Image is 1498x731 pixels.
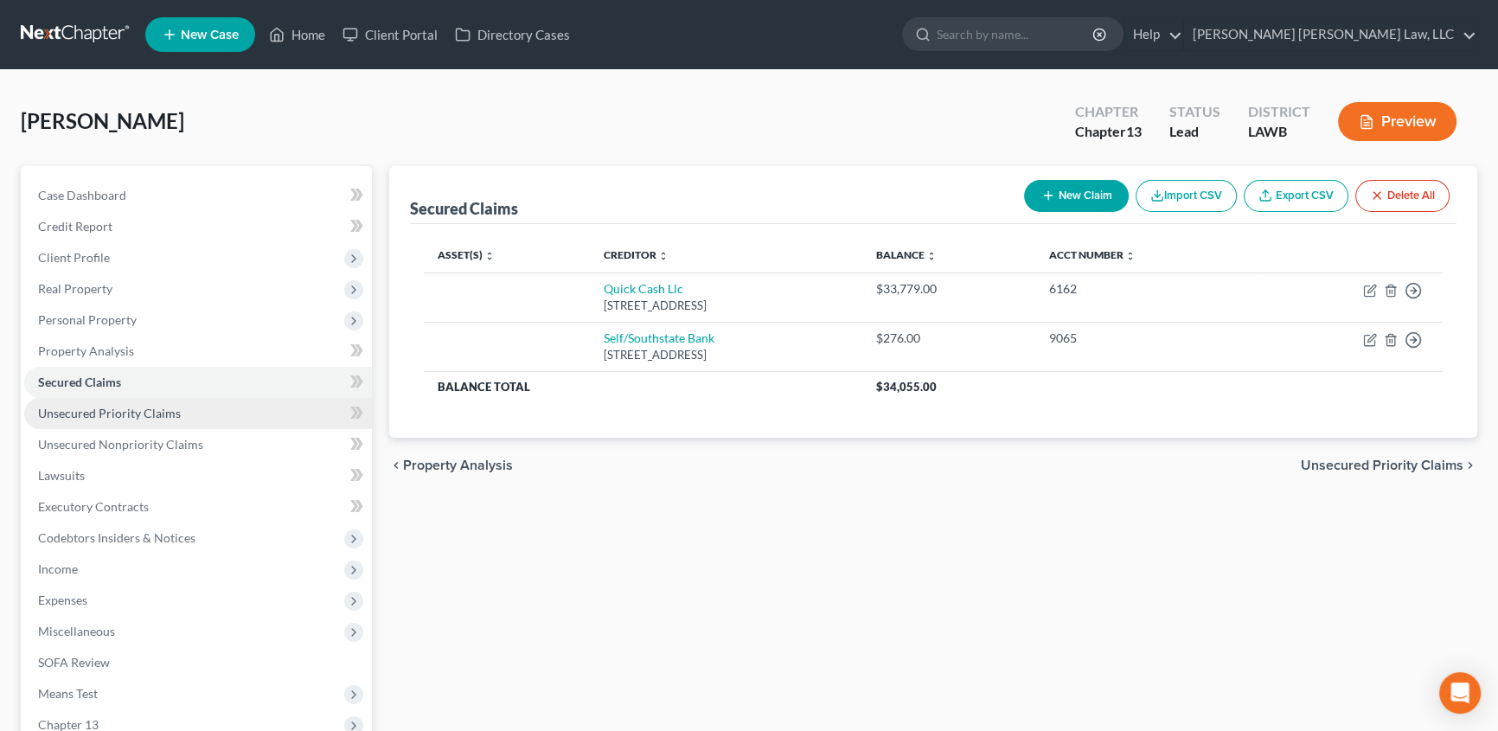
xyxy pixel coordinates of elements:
div: $276.00 [876,330,1021,347]
span: Expenses [38,593,87,607]
div: [STREET_ADDRESS] [604,298,848,314]
span: $34,055.00 [876,380,937,394]
a: Quick Cash Llc [604,281,683,296]
span: Personal Property [38,312,137,327]
div: Lead [1169,122,1220,142]
i: chevron_left [389,458,403,472]
span: Real Property [38,281,112,296]
a: Executory Contracts [24,491,372,523]
button: New Claim [1024,180,1129,212]
div: [STREET_ADDRESS] [604,347,848,363]
a: Case Dashboard [24,180,372,211]
span: Codebtors Insiders & Notices [38,530,195,545]
a: Asset(s) unfold_more [438,248,495,261]
a: Unsecured Priority Claims [24,398,372,429]
div: 9065 [1049,330,1245,347]
i: chevron_right [1463,458,1477,472]
span: [PERSON_NAME] [21,108,184,133]
div: $33,779.00 [876,280,1021,298]
span: 13 [1126,123,1142,139]
button: Delete All [1355,180,1450,212]
button: Unsecured Priority Claims chevron_right [1301,458,1477,472]
button: chevron_left Property Analysis [389,458,513,472]
a: Export CSV [1244,180,1348,212]
span: Property Analysis [38,343,134,358]
a: SOFA Review [24,647,372,678]
a: Client Portal [334,19,446,50]
span: Case Dashboard [38,188,126,202]
a: Creditor unfold_more [604,248,669,261]
span: Credit Report [38,219,112,234]
a: Directory Cases [446,19,579,50]
span: Property Analysis [403,458,513,472]
a: Property Analysis [24,336,372,367]
a: Self/Southstate Bank [604,330,714,345]
a: Acct Number unfold_more [1049,248,1136,261]
button: Import CSV [1136,180,1237,212]
button: Preview [1338,102,1456,141]
a: Credit Report [24,211,372,242]
div: Chapter [1075,122,1142,142]
span: Lawsuits [38,468,85,483]
th: Balance Total [424,371,862,402]
a: [PERSON_NAME] [PERSON_NAME] Law, LLC [1184,19,1476,50]
div: Secured Claims [410,198,518,219]
a: Unsecured Nonpriority Claims [24,429,372,460]
span: Unsecured Nonpriority Claims [38,437,203,452]
span: Unsecured Priority Claims [1301,458,1463,472]
span: Income [38,561,78,576]
input: Search by name... [937,18,1095,50]
div: Open Intercom Messenger [1439,672,1481,714]
span: SOFA Review [38,655,110,670]
i: unfold_more [484,251,495,261]
a: Balance unfold_more [876,248,937,261]
div: District [1248,102,1310,122]
span: Executory Contracts [38,499,149,514]
a: Secured Claims [24,367,372,398]
i: unfold_more [658,251,669,261]
span: Client Profile [38,250,110,265]
a: Lawsuits [24,460,372,491]
span: Secured Claims [38,375,121,389]
span: Unsecured Priority Claims [38,406,181,420]
span: Means Test [38,686,98,701]
div: Status [1169,102,1220,122]
span: New Case [181,29,239,42]
div: 6162 [1049,280,1245,298]
div: Chapter [1075,102,1142,122]
div: LAWB [1248,122,1310,142]
a: Help [1124,19,1182,50]
a: Home [260,19,334,50]
i: unfold_more [1125,251,1136,261]
i: unfold_more [926,251,937,261]
span: Miscellaneous [38,624,115,638]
